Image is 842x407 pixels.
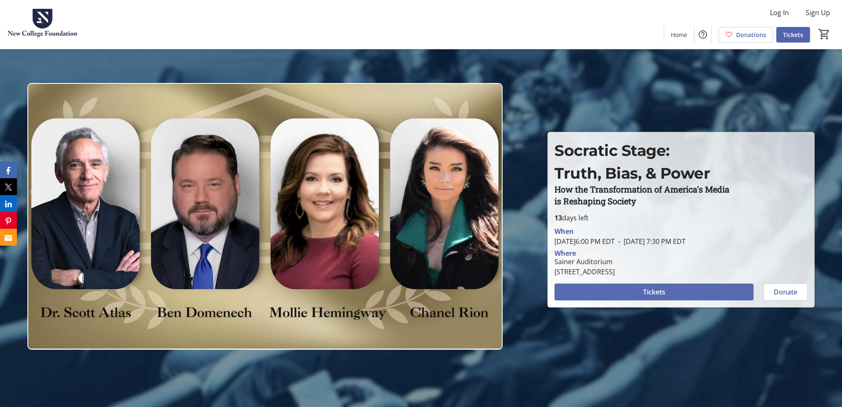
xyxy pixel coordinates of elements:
button: Help [694,26,711,43]
span: Log In [770,8,789,18]
button: Tickets [554,284,753,300]
div: Where [554,250,576,257]
div: When [554,226,574,236]
span: is Reshaping Society [554,195,636,206]
img: New College Foundation's Logo [5,3,80,46]
span: Tickets [783,30,803,39]
span: - [615,237,624,246]
button: Cart [817,27,832,42]
span: Tickets [643,287,665,297]
img: Campaign CTA Media Photo [27,83,503,350]
div: Sainer Auditorium [554,257,615,267]
a: Home [664,27,694,43]
button: Log In [763,6,796,19]
p: Truth, Bias, & Power [554,162,807,185]
span: [DATE] 6:00 PM EDT [554,237,615,246]
span: Home [671,30,687,39]
p: days left [554,213,807,223]
div: [STREET_ADDRESS] [554,267,615,277]
span: [DATE] 7:30 PM EDT [615,237,686,246]
a: Donations [718,27,773,43]
span: Sign Up [806,8,830,18]
a: Tickets [776,27,810,43]
p: Socratic Stage: [554,139,807,162]
button: Donate [764,284,807,300]
span: Donations [736,30,766,39]
button: Sign Up [799,6,837,19]
span: Donate [774,287,797,297]
span: 13 [554,213,562,222]
span: How the Transformation of America's Media [554,184,729,195]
